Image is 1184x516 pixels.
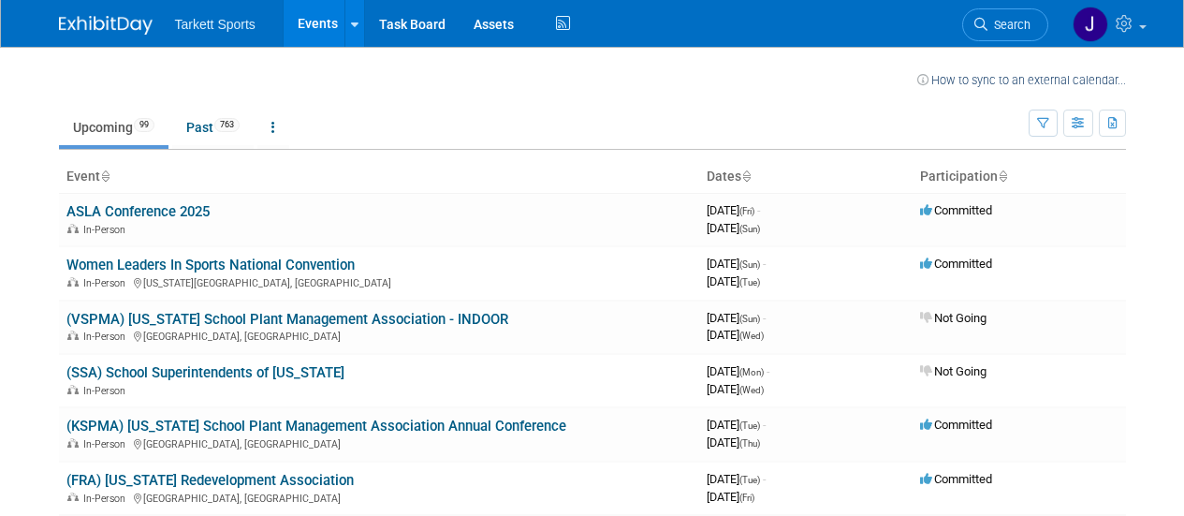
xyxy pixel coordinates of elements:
a: Sort by Event Name [100,169,110,184]
span: (Wed) [739,331,764,341]
a: (KSPMA) [US_STATE] School Plant Management Association Annual Conference [66,418,566,435]
span: [DATE] [707,382,764,396]
span: (Wed) [739,385,764,395]
a: (VSPMA) [US_STATE] School Plant Management Association - INDOOR [66,311,508,328]
span: (Fri) [739,206,754,216]
span: [DATE] [707,203,760,217]
th: Event [59,161,699,193]
th: Dates [699,161,913,193]
span: (Sun) [739,224,760,234]
span: Tarkett Sports [175,17,256,32]
span: - [763,418,766,432]
span: 99 [134,118,154,132]
span: In-Person [83,331,131,343]
img: JC Field [1073,7,1108,42]
span: In-Person [83,438,131,450]
span: Committed [920,257,992,271]
img: ExhibitDay [59,16,153,35]
a: Sort by Participation Type [998,169,1007,184]
span: Committed [920,203,992,217]
span: [DATE] [707,364,769,378]
span: [DATE] [707,274,760,288]
span: (Fri) [739,493,754,503]
span: In-Person [83,277,131,289]
span: (Thu) [739,438,760,449]
span: (Sun) [739,314,760,324]
th: Participation [913,161,1126,193]
span: Not Going [920,364,987,378]
span: Committed [920,418,992,432]
div: [US_STATE][GEOGRAPHIC_DATA], [GEOGRAPHIC_DATA] [66,274,692,289]
img: In-Person Event [67,438,79,448]
span: - [763,257,766,271]
img: In-Person Event [67,385,79,394]
span: (Mon) [739,367,764,377]
span: (Tue) [739,420,760,431]
a: (FRA) [US_STATE] Redevelopment Association [66,472,354,489]
span: (Tue) [739,475,760,485]
div: [GEOGRAPHIC_DATA], [GEOGRAPHIC_DATA] [66,490,692,505]
a: Sort by Start Date [741,169,751,184]
span: [DATE] [707,435,760,450]
a: How to sync to an external calendar... [917,73,1126,87]
span: In-Person [83,385,131,397]
a: Upcoming99 [59,110,168,145]
img: In-Person Event [67,224,79,233]
div: [GEOGRAPHIC_DATA], [GEOGRAPHIC_DATA] [66,328,692,343]
span: - [763,472,766,486]
a: Past763 [172,110,254,145]
span: (Sun) [739,259,760,270]
span: [DATE] [707,311,766,325]
span: - [757,203,760,217]
span: Not Going [920,311,987,325]
span: [DATE] [707,257,766,271]
img: In-Person Event [67,493,79,502]
span: [DATE] [707,472,766,486]
div: [GEOGRAPHIC_DATA], [GEOGRAPHIC_DATA] [66,435,692,450]
img: In-Person Event [67,277,79,287]
span: Committed [920,472,992,486]
a: (SSA) School Superintendents of [US_STATE] [66,364,344,381]
span: [DATE] [707,328,764,342]
span: [DATE] [707,490,754,504]
span: 763 [214,118,240,132]
span: - [763,311,766,325]
span: (Tue) [739,277,760,287]
span: In-Person [83,493,131,505]
a: Women Leaders In Sports National Convention [66,257,355,273]
span: [DATE] [707,418,766,432]
span: - [767,364,769,378]
span: [DATE] [707,221,760,235]
a: ASLA Conference 2025 [66,203,210,220]
a: Search [962,8,1048,41]
span: Search [987,18,1031,32]
span: In-Person [83,224,131,236]
img: In-Person Event [67,331,79,340]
